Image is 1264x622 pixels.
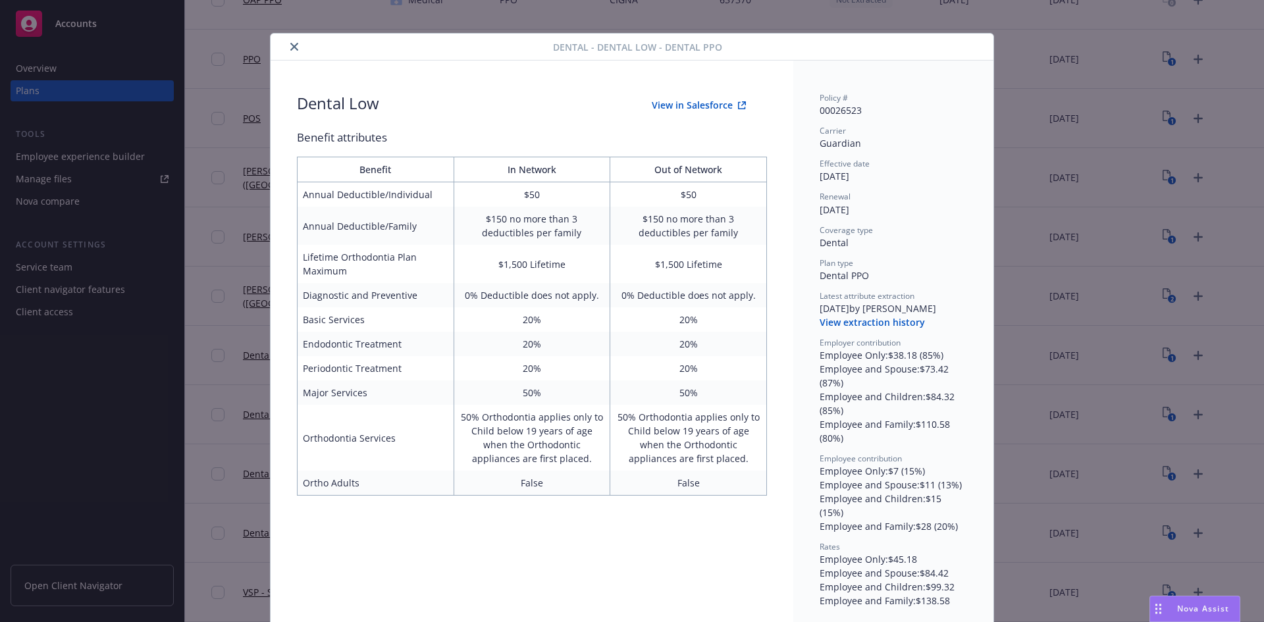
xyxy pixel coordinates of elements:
[820,580,967,594] div: Employee and Children : $99.32
[820,453,902,464] span: Employee contribution
[610,182,767,207] td: $50
[454,307,610,332] td: 20%
[286,39,302,55] button: close
[820,478,967,492] div: Employee and Spouse : $11 (13%)
[454,245,610,283] td: $1,500 Lifetime
[820,203,967,217] div: [DATE]
[298,405,454,471] td: Orthodontia Services
[298,157,454,182] th: Benefit
[298,307,454,332] td: Basic Services
[610,405,767,471] td: 50% Orthodontia applies only to Child below 19 years of age when the Orthodontic appliances are f...
[297,92,379,118] div: Dental Low
[610,207,767,245] td: $150 no more than 3 deductibles per family
[820,169,967,183] div: [DATE]
[298,283,454,307] td: Diagnostic and Preventive
[454,332,610,356] td: 20%
[820,236,967,249] div: Dental
[298,356,454,380] td: Periodontic Treatment
[820,301,967,315] div: [DATE] by [PERSON_NAME]
[820,257,853,269] span: Plan type
[820,492,967,519] div: Employee and Children : $15 (15%)
[297,129,767,146] div: Benefit attributes
[820,290,914,301] span: Latest attribute extraction
[631,92,767,118] button: View in Salesforce
[820,348,967,362] div: Employee Only : $38.18 (85%)
[820,566,967,580] div: Employee and Spouse : $84.42
[820,92,848,103] span: Policy #
[610,332,767,356] td: 20%
[454,157,610,182] th: In Network
[298,182,454,207] td: Annual Deductible/Individual
[820,541,840,552] span: Rates
[610,356,767,380] td: 20%
[454,405,610,471] td: 50% Orthodontia applies only to Child below 19 years of age when the Orthodontic appliances are f...
[610,283,767,307] td: 0% Deductible does not apply.
[820,125,846,136] span: Carrier
[298,332,454,356] td: Endodontic Treatment
[820,224,873,236] span: Coverage type
[610,307,767,332] td: 20%
[1177,603,1229,614] span: Nova Assist
[820,594,967,608] div: Employee and Family : $138.58
[454,207,610,245] td: $150 no more than 3 deductibles per family
[298,245,454,283] td: Lifetime Orthodontia Plan Maximum
[298,471,454,496] td: Ortho Adults
[298,207,454,245] td: Annual Deductible/Family
[820,191,851,202] span: Renewal
[820,417,967,445] div: Employee and Family : $110.58 (80%)
[820,464,967,478] div: Employee Only : $7 (15%)
[298,380,454,405] td: Major Services
[820,519,967,533] div: Employee and Family : $28 (20%)
[610,471,767,496] td: False
[454,471,610,496] td: False
[610,380,767,405] td: 50%
[820,158,870,169] span: Effective date
[820,390,967,417] div: Employee and Children : $84.32 (85%)
[820,337,901,348] span: Employer contribution
[1149,596,1240,622] button: Nova Assist
[820,362,967,390] div: Employee and Spouse : $73.42 (87%)
[820,103,967,117] div: 00026523
[610,245,767,283] td: $1,500 Lifetime
[820,269,967,282] div: Dental PPO
[553,40,722,54] span: Dental - Dental Low - Dental PPO
[820,552,967,566] div: Employee Only : $45.18
[454,182,610,207] td: $50
[1150,596,1167,621] div: Drag to move
[454,283,610,307] td: 0% Deductible does not apply.
[454,380,610,405] td: 50%
[820,316,925,329] button: View extraction history
[610,157,767,182] th: Out of Network
[454,356,610,380] td: 20%
[820,136,967,150] div: Guardian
